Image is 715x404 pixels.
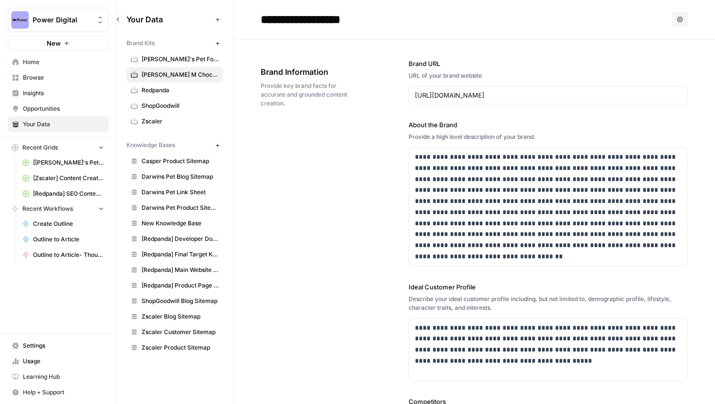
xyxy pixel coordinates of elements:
span: Insights [23,89,104,98]
span: Home [23,58,104,67]
a: [Zscaler] Content Creation [18,170,108,186]
span: New [47,38,61,48]
span: Your Data [126,14,212,25]
a: [Redpanda] SEO Content Creation [18,186,108,202]
a: Opportunities [8,101,108,117]
span: Opportunities [23,104,104,113]
a: Zscaler Product Sitemap [126,340,223,355]
span: [PERSON_NAME]'s Pet Food [142,55,219,64]
span: Recent Workflows [22,204,73,213]
span: Provide key brand facts for accurate and grounded content creation. [261,82,354,108]
a: Casper Product Sitemap [126,153,223,169]
a: [PERSON_NAME]'s Pet Food [126,51,223,67]
a: Zscaler Blog Sitemap [126,309,223,324]
span: Browse [23,73,104,82]
span: [Redpanda] Product Page Sitemap [142,281,219,290]
a: [Redpanda] Main Website Blog Sitemap [126,262,223,278]
span: Zscaler Blog Sitemap [142,312,219,321]
span: [Redpanda] Developer Docs Blog Sitemap [142,235,219,243]
a: [Redpanda] Developer Docs Blog Sitemap [126,231,223,247]
span: Darwins Pet Product Sitemap [142,203,219,212]
span: Brand Information [261,66,354,78]
button: Recent Grids [8,140,108,155]
a: Zscaler [126,114,223,129]
div: URL of your brand website [409,71,688,80]
a: Darwins Pet Product Sitemap [126,200,223,216]
span: [Redpanda] Final Target Keywords [142,250,219,259]
span: Knowledge Bases [126,141,175,150]
span: Create Outline [33,219,104,228]
a: [Redpanda] Product Page Sitemap [126,278,223,293]
div: Describe your ideal customer profile including, but not limited to, demographic profile, lifestyl... [409,295,688,312]
a: Zscaler Customer Sitemap [126,324,223,340]
span: Usage [23,357,104,366]
img: Power Digital Logo [11,11,29,29]
a: Create Outline [18,216,108,232]
a: Usage [8,353,108,369]
button: Recent Workflows [8,202,108,216]
span: [Zscaler] Content Creation [33,174,104,183]
a: Learning Hub [8,369,108,385]
span: Outline to Article [33,235,104,244]
label: About the Brand [409,120,688,130]
a: Redpanda [126,83,223,98]
span: Casper Product Sitemap [142,157,219,166]
span: ShopGoodwill [142,101,219,110]
input: www.sundaysoccer.com [415,90,682,100]
span: Zscaler Product Sitemap [142,343,219,352]
a: Outline to Article- Thought Leadership [18,247,108,263]
a: Home [8,54,108,70]
a: Darwins Pet Link Sheet [126,185,223,200]
span: Recent Grids [22,143,58,152]
span: [Redpanda] SEO Content Creation [33,189,104,198]
a: Insights [8,85,108,101]
a: Your Data [8,117,108,132]
a: [PERSON_NAME] M Chocolates [126,67,223,83]
a: Outline to Article [18,232,108,247]
span: Redpanda [142,86,219,95]
span: Zscaler [142,117,219,126]
span: Zscaler Customer Sitemap [142,328,219,337]
button: Workspace: Power Digital [8,8,108,32]
a: [Redpanda] Final Target Keywords [126,247,223,262]
span: [[PERSON_NAME]'s Pet] Content Creation [33,158,104,167]
span: Darwins Pet Blog Sitemap [142,172,219,181]
span: Power Digital [33,15,91,25]
span: [PERSON_NAME] M Chocolates [142,70,219,79]
label: Ideal Customer Profile [409,282,688,292]
a: ShopGoodwill [126,98,223,114]
a: Settings [8,338,108,353]
span: [Redpanda] Main Website Blog Sitemap [142,266,219,274]
span: Darwins Pet Link Sheet [142,188,219,197]
a: Darwins Pet Blog Sitemap [126,169,223,185]
a: New Knowledge Base [126,216,223,231]
a: ShopGoodwill Blog Sitemap [126,293,223,309]
span: Your Data [23,120,104,129]
div: Provide a high level description of your brand. [409,133,688,141]
a: [[PERSON_NAME]'s Pet] Content Creation [18,155,108,170]
span: Brand Kits [126,39,155,48]
span: ShopGoodwill Blog Sitemap [142,297,219,305]
span: Learning Hub [23,372,104,381]
label: Brand URL [409,59,688,68]
a: Browse [8,70,108,85]
button: Help + Support [8,385,108,400]
span: Outline to Article- Thought Leadership [33,251,104,259]
span: Help + Support [23,388,104,397]
button: New [8,36,108,50]
span: New Knowledge Base [142,219,219,228]
span: Settings [23,341,104,350]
